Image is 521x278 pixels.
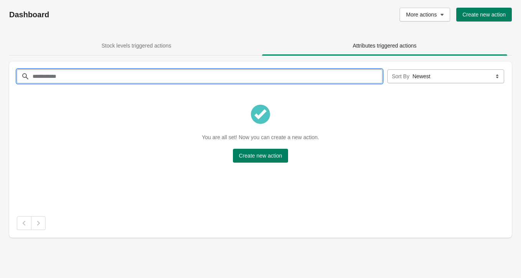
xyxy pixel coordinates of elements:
span: Create new action [239,153,282,159]
span: Stock levels triggered actions [102,43,171,49]
h1: Dashboard [9,10,221,19]
nav: Pagination [17,216,504,230]
p: You are all set! Now you can create a new action. [202,133,319,141]
span: Create new action [462,12,506,18]
button: Create new action [456,8,512,21]
button: More actions [400,8,450,21]
span: More actions [406,12,437,18]
span: Attributes triggered actions [353,43,417,49]
button: Create new action [233,149,288,163]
